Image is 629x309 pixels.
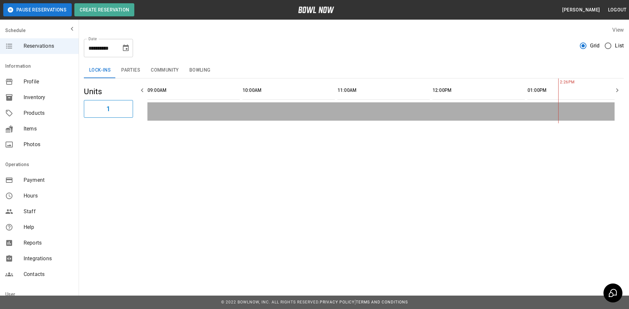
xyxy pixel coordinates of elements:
[432,81,525,100] th: 12:00PM
[147,81,240,100] th: 09:00AM
[24,78,73,86] span: Profile
[145,62,184,78] button: Community
[298,7,334,13] img: logo
[116,62,145,78] button: Parties
[24,176,73,184] span: Payment
[24,208,73,215] span: Staff
[84,62,116,78] button: Lock-ins
[24,42,73,50] span: Reservations
[24,141,73,148] span: Photos
[24,223,73,231] span: Help
[24,94,73,101] span: Inventory
[24,270,73,278] span: Contacts
[615,42,624,50] span: List
[24,239,73,247] span: Reports
[320,300,354,304] a: Privacy Policy
[242,81,335,100] th: 10:00AM
[84,62,624,78] div: inventory tabs
[24,109,73,117] span: Products
[590,42,600,50] span: Grid
[3,3,72,16] button: Pause Reservations
[84,100,133,118] button: 1
[558,79,560,86] span: 2:26PM
[119,42,132,55] button: Choose date, selected date is Oct 9, 2025
[74,3,134,16] button: Create Reservation
[612,27,624,33] label: View
[84,86,133,97] h5: Units
[24,192,73,200] span: Hours
[337,81,430,100] th: 11:00AM
[106,104,110,114] h6: 1
[356,300,408,304] a: Terms and Conditions
[24,125,73,133] span: Items
[605,4,629,16] button: Logout
[24,255,73,263] span: Integrations
[560,4,602,16] button: [PERSON_NAME]
[184,62,216,78] button: Bowling
[221,300,320,304] span: © 2022 BowlNow, Inc. All Rights Reserved.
